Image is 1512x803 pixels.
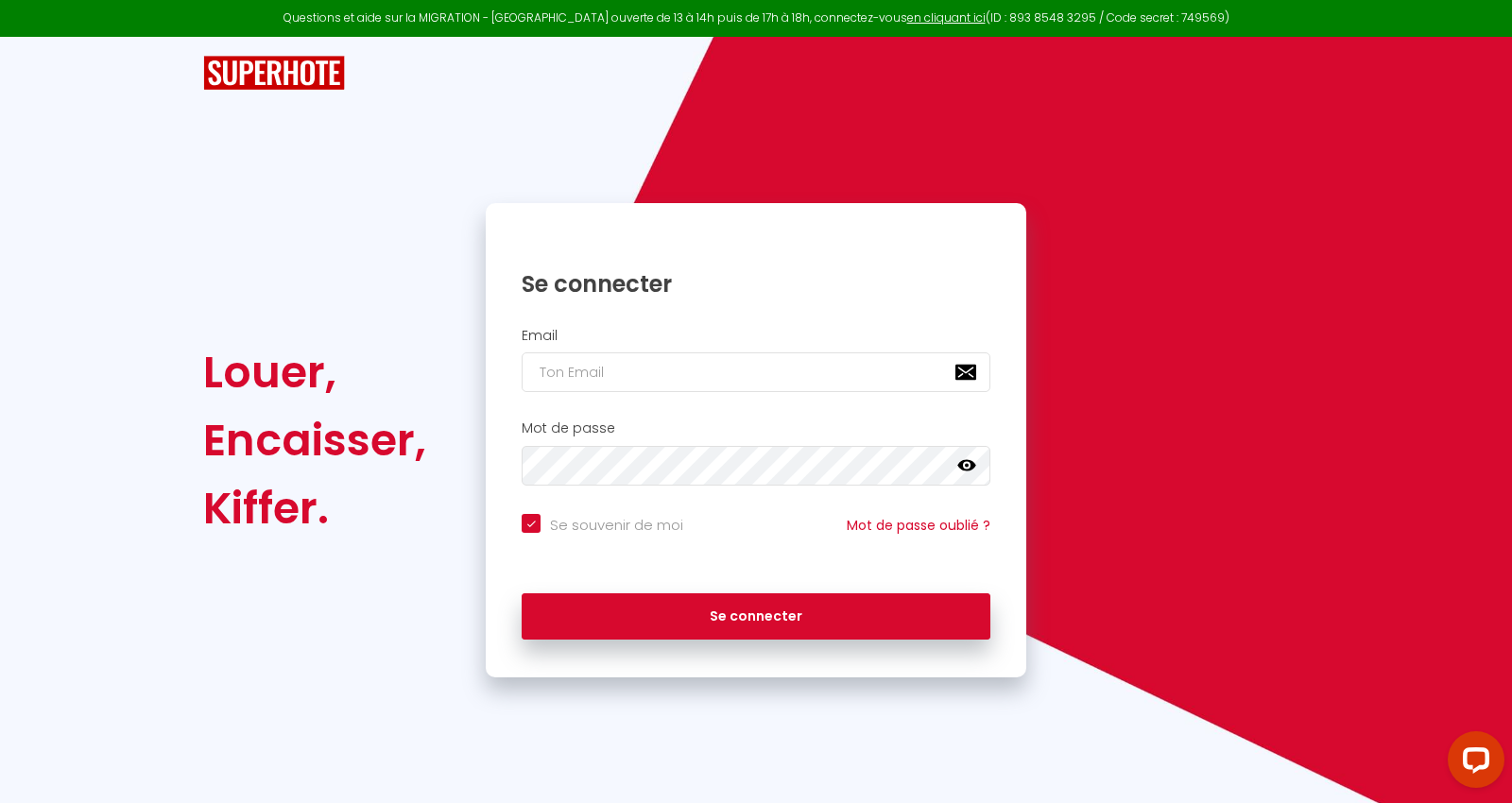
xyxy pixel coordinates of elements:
div: Kiffer. [203,474,426,542]
h2: Mot de passe [522,420,990,436]
div: Louer, [203,338,426,406]
input: Ton Email [522,352,990,392]
div: Encaisser, [203,406,426,474]
button: Se connecter [522,593,990,641]
h2: Email [522,328,990,344]
iframe: LiveChat chat widget [1433,724,1512,803]
a: en cliquant ici [907,9,986,26]
img: SuperHote logo [203,56,345,91]
a: Mot de passe oublié ? [847,516,990,535]
h1: Se connecter [522,269,990,299]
